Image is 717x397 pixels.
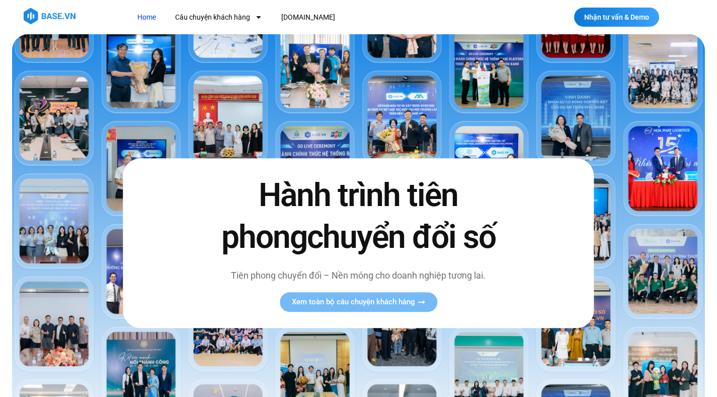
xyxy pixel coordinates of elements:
[574,8,659,27] a: Nhận tư vấn & Demo
[200,175,516,258] h2: Hành trình tiên phong
[292,298,415,306] span: Xem toàn bộ câu chuyện khách hàng
[584,14,649,21] span: Nhận tư vấn & Demo
[130,8,164,27] a: Home
[274,8,343,27] a: [DOMAIN_NAME]
[168,8,270,27] a: Câu chuyện khách hàng
[280,292,437,312] a: Xem toàn bộ câu chuyện khách hàng
[130,8,512,27] nav: Menu
[200,269,516,282] p: Tiên phong chuyển đổi – Nền móng cho doanh nghiệp tương lai.
[307,219,496,256] span: chuyển đổi số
